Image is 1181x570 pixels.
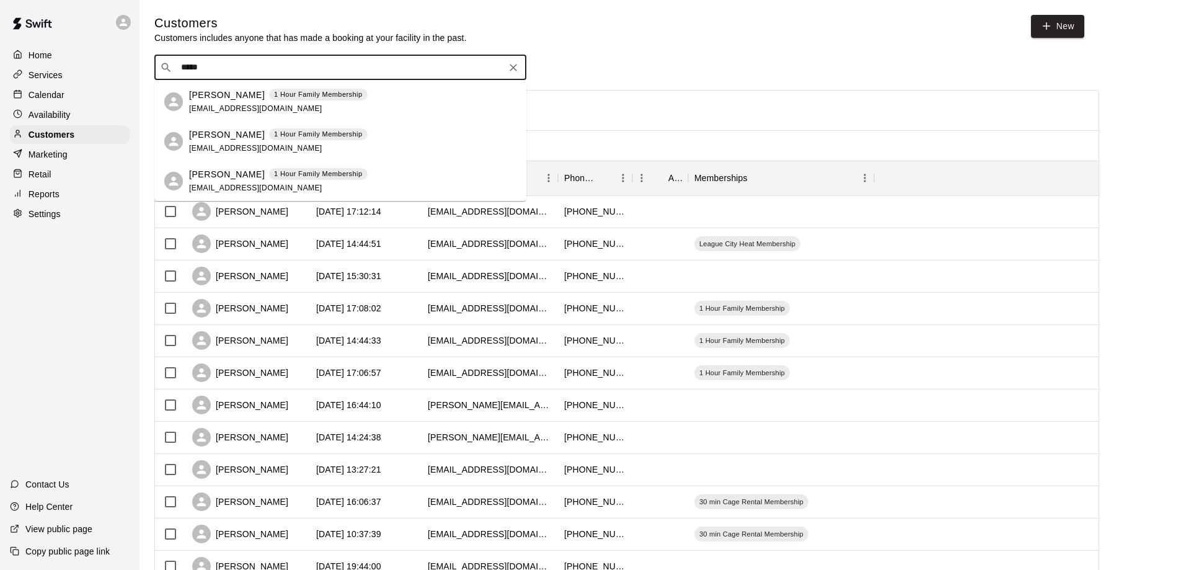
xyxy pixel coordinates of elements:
p: View public page [25,523,92,535]
div: +18327078640 [564,399,626,411]
div: [PERSON_NAME] [192,396,288,414]
div: bwhitney@flowserve.com [428,270,552,282]
div: [PERSON_NAME] [192,363,288,382]
div: ejalvarado22@yahoo.com [428,463,552,476]
p: Help Center [25,501,73,513]
p: Calendar [29,89,64,101]
div: ajescobe@utmb.edu [428,302,552,314]
button: Sort [651,169,668,187]
p: Services [29,69,63,81]
div: [PERSON_NAME] [192,428,288,447]
div: Marketing [10,145,130,164]
button: Sort [596,169,614,187]
div: [PERSON_NAME] [192,299,288,318]
a: Calendar [10,86,130,104]
div: 30 min Cage Rental Membership [694,527,808,541]
span: 1 Hour Family Membership [694,368,790,378]
div: Age [668,161,682,195]
div: +14095023071 [564,238,626,250]
div: 1 Hour Family Membership [694,301,790,316]
a: Reports [10,185,130,203]
div: +19102317962 [564,528,626,540]
p: 1 Hour Family Membership [274,89,363,100]
span: [EMAIL_ADDRESS][DOMAIN_NAME] [189,184,322,192]
div: 30 min Cage Rental Membership [694,494,808,509]
div: teauxler2@gmail.com [428,238,552,250]
div: [PERSON_NAME] [192,492,288,511]
div: kristin.orsini09@gmail.com [428,399,552,411]
div: mckakie@gmail.com [428,528,552,540]
div: +12258034302 [564,431,626,443]
p: Retail [29,168,51,180]
span: [EMAIL_ADDRESS][DOMAIN_NAME] [189,104,322,113]
div: 2025-08-24 16:44:10 [316,399,381,411]
div: fjurisich3@gmail.com [428,367,552,379]
a: Customers [10,125,130,144]
div: +18324147398 [564,463,626,476]
a: Settings [10,205,130,223]
p: Contact Us [25,478,69,491]
div: 2025-08-27 17:06:57 [316,367,381,379]
div: cscooper217@gmail.com [428,496,552,508]
div: 2025-09-01 14:44:33 [316,334,381,347]
div: [PERSON_NAME] [192,331,288,350]
a: Retail [10,165,130,184]
div: [PERSON_NAME] [192,267,288,285]
div: 2025-09-04 17:08:02 [316,302,381,314]
div: travis.collins@live.com [428,431,552,443]
div: Memberships [694,161,748,195]
a: Availability [10,105,130,124]
span: 30 min Cage Rental Membership [694,497,808,507]
div: +12259383652 [564,270,626,282]
span: 30 min Cage Rental Membership [694,529,808,539]
p: [PERSON_NAME] [189,168,265,181]
div: [PERSON_NAME] [192,202,288,221]
span: 1 Hour Family Membership [694,336,790,345]
button: Menu [856,169,874,187]
div: Lorna McHone [164,92,183,111]
div: matt5415@yahoo.com [428,205,552,218]
div: Age [632,161,688,195]
span: 1 Hour Family Membership [694,303,790,313]
a: Home [10,46,130,65]
div: League City Heat Membership [694,236,800,251]
button: Menu [632,169,651,187]
div: Memberships [688,161,874,195]
a: New [1031,15,1084,38]
div: [PERSON_NAME] [192,460,288,479]
div: 2025-08-23 10:37:39 [316,528,381,540]
button: Menu [614,169,632,187]
div: 1 Hour Family Membership [694,365,790,380]
p: Availability [29,109,71,121]
div: Phone Number [564,161,596,195]
div: 2025-08-23 16:06:37 [316,496,381,508]
div: [PERSON_NAME] [192,234,288,253]
div: Delaney Tackett [164,172,183,190]
div: Email [422,161,558,195]
span: League City Heat Membership [694,239,800,249]
p: 1 Hour Family Membership [274,129,363,140]
button: Sort [748,169,765,187]
p: Settings [29,208,61,220]
div: +18324733511 [564,367,626,379]
button: Clear [505,59,522,76]
div: +12819485884 [564,205,626,218]
div: 1 Hour Family Membership [694,333,790,348]
div: [PERSON_NAME] [192,525,288,543]
p: Customers [29,128,74,141]
div: Phone Number [558,161,632,195]
div: +18326306986 [564,496,626,508]
div: kmanary25@hotmail.com [428,334,552,347]
p: Customers includes anyone that has made a booking at your facility in the past. [154,32,467,44]
div: 2025-08-24 14:24:38 [316,431,381,443]
div: 2025-09-06 14:44:51 [316,238,381,250]
div: +17133202108 [564,334,626,347]
a: Services [10,66,130,84]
